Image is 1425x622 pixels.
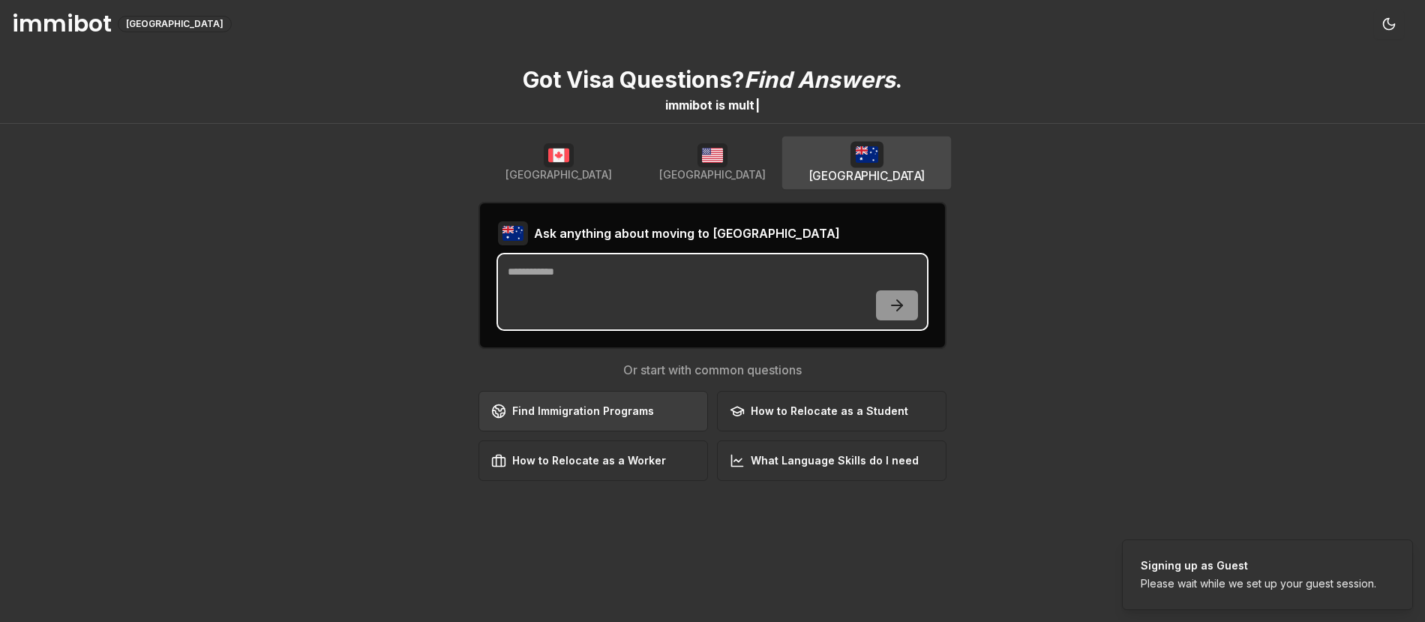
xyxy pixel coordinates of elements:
img: USA flag [697,143,727,167]
button: How to Relocate as a Worker [478,440,708,481]
img: Australia flag [850,141,883,167]
span: [GEOGRAPHIC_DATA] [808,168,925,185]
div: How to Relocate as a Student [730,404,908,419]
span: [GEOGRAPHIC_DATA] [659,167,766,182]
div: Signing up as Guest [1141,558,1376,573]
img: Australia flag [498,221,528,245]
div: What Language Skills do I need [730,453,919,468]
h3: Or start with common questions [478,361,946,379]
span: [GEOGRAPHIC_DATA] [505,167,612,182]
div: [GEOGRAPHIC_DATA] [118,16,232,32]
button: What Language Skills do I need [717,440,946,481]
button: Find Immigration Programs [478,391,708,431]
div: How to Relocate as a Worker [491,453,666,468]
img: Canada flag [544,143,574,167]
span: | [755,98,760,113]
div: Find Immigration Programs [491,404,654,419]
button: How to Relocate as a Student [717,391,946,431]
h1: immibot [12,11,112,38]
div: Please wait while we set up your guest session. [1141,576,1376,591]
h2: Ask anything about moving to [GEOGRAPHIC_DATA] [534,224,840,242]
span: m u l t [728,98,754,113]
div: immibot is [665,96,725,114]
span: Find Answers [744,66,895,93]
p: Got Visa Questions? . [523,66,902,93]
